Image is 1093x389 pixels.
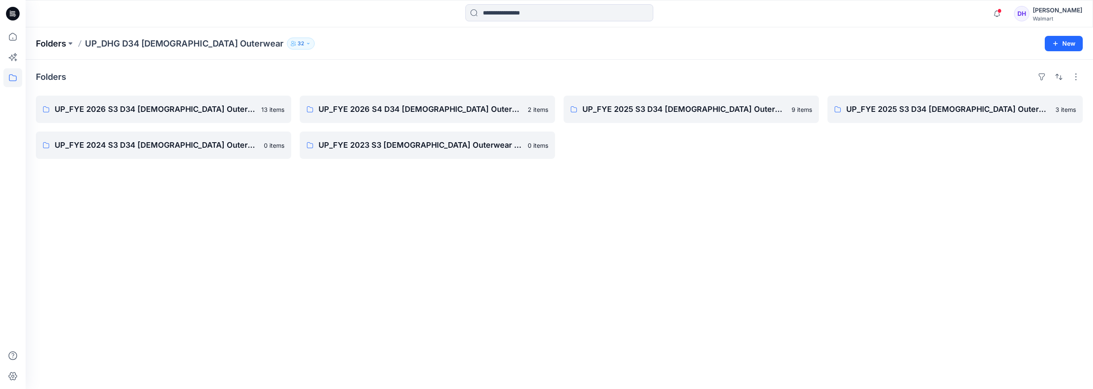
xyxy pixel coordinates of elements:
[36,72,66,82] h4: Folders
[1045,36,1083,51] button: New
[564,96,819,123] a: UP_FYE 2025 S3 D34 [DEMOGRAPHIC_DATA] Outerwear Ozark Trailer9 items
[36,38,66,50] a: Folders
[792,105,812,114] p: 9 items
[55,139,259,151] p: UP_FYE 2024 S3 D34 [DEMOGRAPHIC_DATA] Outerwear Time & Tru DHG
[319,139,523,151] p: UP_FYE 2023 S3 [DEMOGRAPHIC_DATA] Outerwear DHG
[300,96,555,123] a: UP_FYE 2026 S4 D34 [DEMOGRAPHIC_DATA] Outerwear Time & True2 items
[264,141,284,150] p: 0 items
[319,103,523,115] p: UP_FYE 2026 S4 D34 [DEMOGRAPHIC_DATA] Outerwear Time & True
[36,132,291,159] a: UP_FYE 2024 S3 D34 [DEMOGRAPHIC_DATA] Outerwear Time & Tru DHG0 items
[36,96,291,123] a: UP_FYE 2026 S3 D34 [DEMOGRAPHIC_DATA] Outerwear Ozark Trailer13 items
[1033,15,1082,22] div: Walmart
[827,96,1083,123] a: UP_FYE 2025 S3 D34 [DEMOGRAPHIC_DATA] Outerwear Time & Tru DHG3 items
[528,105,548,114] p: 2 items
[287,38,315,50] button: 32
[846,103,1050,115] p: UP_FYE 2025 S3 D34 [DEMOGRAPHIC_DATA] Outerwear Time & Tru DHG
[85,38,283,50] p: UP_DHG D34 [DEMOGRAPHIC_DATA] Outerwear
[1055,105,1076,114] p: 3 items
[1014,6,1029,21] div: DH
[55,103,256,115] p: UP_FYE 2026 S3 D34 [DEMOGRAPHIC_DATA] Outerwear Ozark Trailer
[261,105,284,114] p: 13 items
[1033,5,1082,15] div: [PERSON_NAME]
[300,132,555,159] a: UP_FYE 2023 S3 [DEMOGRAPHIC_DATA] Outerwear DHG0 items
[528,141,548,150] p: 0 items
[582,103,786,115] p: UP_FYE 2025 S3 D34 [DEMOGRAPHIC_DATA] Outerwear Ozark Trailer
[298,39,304,48] p: 32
